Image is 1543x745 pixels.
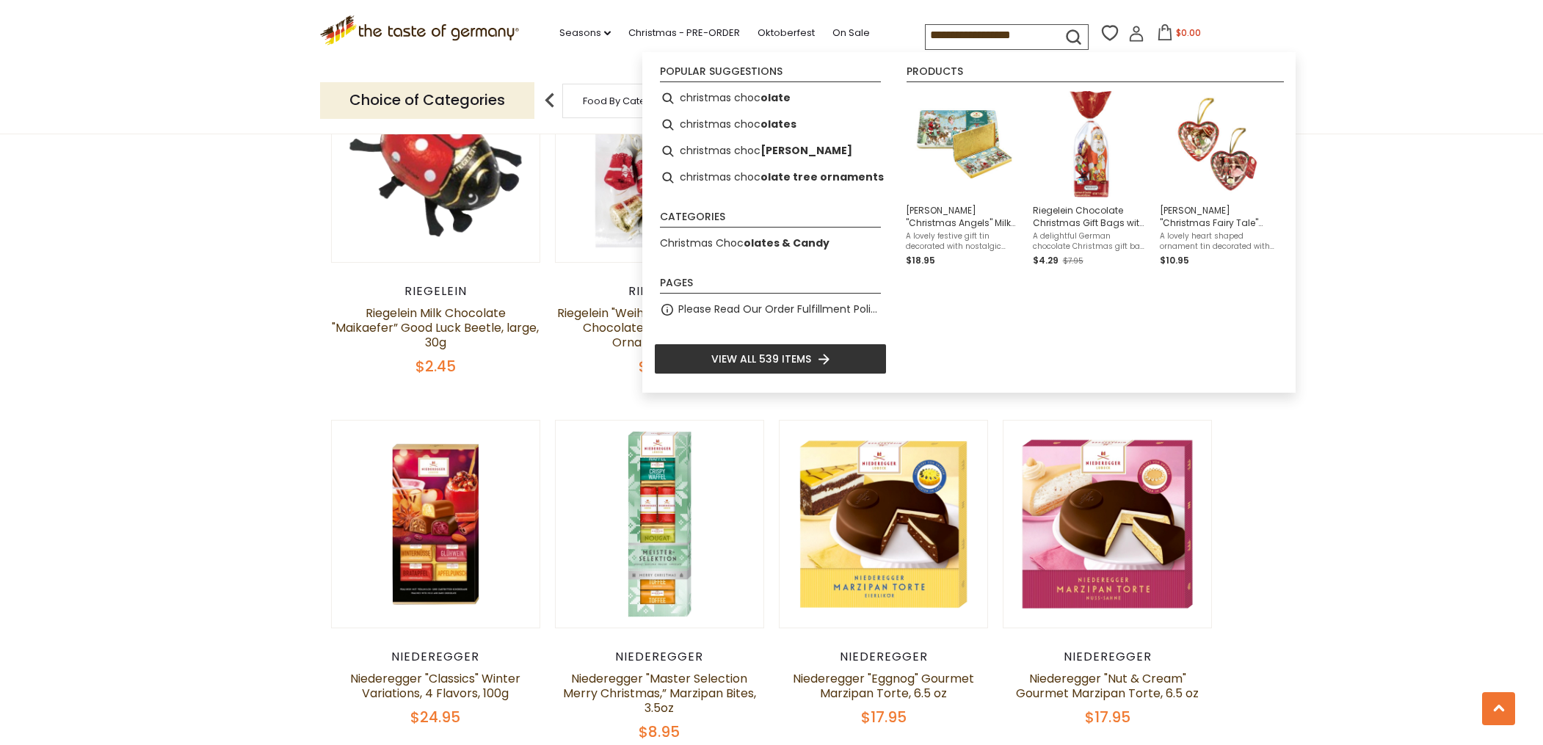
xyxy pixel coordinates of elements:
img: Heidel Christmas Fairy Tale Fancy Heart [1164,91,1271,197]
a: Niederegger "Eggnog" Gourmet Marzipan Torte, 6.5 oz [793,670,974,702]
div: Niederegger [1003,650,1212,664]
li: Products [907,66,1284,82]
span: $10.95 [1160,254,1189,266]
a: Please Read Our Order Fulfillment Policies [678,301,881,318]
img: Niederegger "Nut & Cream" Gourmet Marzipan Torte, 6.5 oz [1003,421,1211,628]
a: Niederegger "Master Selection Merry Christmas,” Marzipan Bites, 3.5oz [563,670,756,716]
li: christmas chocolate riegelein [654,138,887,164]
a: Heidel Christmas Fairy Tale Fancy Heart[PERSON_NAME] "Christmas Fairy Tale" Fancy Heart, 1.9ozA l... [1160,91,1275,269]
div: Riegelein [555,284,764,299]
span: $4.29 [1033,254,1059,266]
span: $17.95 [861,707,907,727]
span: $17.95 [1085,707,1130,727]
li: christmas chocolate tree ornaments [654,164,887,191]
p: Choice of Categories [320,82,534,118]
span: $24.95 [410,707,460,727]
img: previous arrow [535,86,564,115]
a: Niederegger "Nut & Cream" Gourmet Marzipan Torte, 6.5 oz [1016,670,1199,702]
a: [PERSON_NAME] "Christmas Angels" Milk Chocolate Deco Tin, 4.2 ozA lovely festive gift tin decorat... [906,91,1021,269]
div: Instant Search Results [642,52,1296,393]
span: $5.95 [639,356,680,377]
a: Riegelein Chocolate Christmas Gift Bags with Santa and Tree Decorations 7.93 oz.A delightful Germ... [1033,91,1148,269]
img: Riegelein "Weihnachts Gloeckchen" Chocolate Christmas Tree Ornaments, 75g [556,54,763,262]
span: [PERSON_NAME] "Christmas Angels" Milk Chocolate Deco Tin, 4.2 oz [906,204,1021,229]
span: View all 539 items [711,351,811,367]
span: A delightful German chocolate Christmas gift bag for children of all ages. Great stocking stuffer... [1033,231,1148,252]
a: Christmas - PRE-ORDER [628,25,740,41]
span: $7.95 [1063,255,1083,266]
a: Riegelein "Weihnachts Gloeckchen" Chocolate Christmas Tree Ornaments, 75g [557,305,761,351]
span: $8.95 [639,722,680,742]
span: A lovely festive gift tin decorated with nostalgic Christmas angels, filled with delicious Christ... [906,231,1021,252]
a: Riegelein Milk Chocolate "Maikaefer” Good Luck Beetle, large, 30g [332,305,539,351]
li: Heidel "Christmas Angels" Milk Chocolate Deco Tin, 4.2 oz [900,85,1027,275]
span: $0.00 [1176,26,1201,39]
a: Food By Category [583,95,668,106]
a: Seasons [559,25,611,41]
button: $0.00 [1147,24,1210,46]
a: Niederegger "Classics" Winter Variations, 4 Flavors, 100g [350,670,520,702]
img: Niederegger "Classics" Winter Variations, 4 Flavors, 100g [332,421,540,628]
div: Riegelein [331,284,540,299]
li: Pages [660,277,881,294]
a: Christmas Chocolates & Candy [660,235,829,252]
span: $2.45 [415,356,456,377]
div: Niederegger [555,650,764,664]
img: Riegelein Milk Chocolate "Maikaefer” Good Luck Beetle, large, 30g [332,54,540,262]
li: christmas chocolate [654,85,887,112]
b: olate tree ornaments [760,169,884,186]
span: A lovely heart shaped ornament tin decorated with nostalgic Christmas Nutcracker design, filled w... [1160,231,1275,252]
li: Heidel "Christmas Fairy Tale" Fancy Heart, 1.9oz [1154,85,1281,275]
li: Christmas Chocolates & Candy [654,230,887,257]
b: olate [760,90,791,106]
div: Niederegger [779,650,988,664]
div: Niederegger [331,650,540,664]
img: Niederegger "Master Selection Merry Christmas,” Marzipan Bites, 3.5oz [556,421,763,628]
span: Riegelein Chocolate Christmas Gift Bags with Santa and Tree Decorations 7.93 oz. [1033,204,1148,229]
li: Riegelein Chocolate Christmas Gift Bags with Santa and Tree Decorations 7.93 oz. [1027,85,1154,275]
li: christmas chocolates [654,112,887,138]
span: $18.95 [906,254,935,266]
li: Categories [660,211,881,228]
b: olates & Candy [744,236,829,250]
img: Niederegger "Eggnog" Gourmet Marzipan Torte, 6.5 oz [780,421,987,628]
li: Popular suggestions [660,66,881,82]
span: [PERSON_NAME] "Christmas Fairy Tale" Fancy Heart, 1.9oz [1160,204,1275,229]
li: Please Read Our Order Fulfillment Policies [654,297,887,323]
li: View all 539 items [654,344,887,374]
b: olates [760,116,796,133]
b: [PERSON_NAME] [760,142,852,159]
a: On Sale [832,25,870,41]
a: Oktoberfest [758,25,815,41]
